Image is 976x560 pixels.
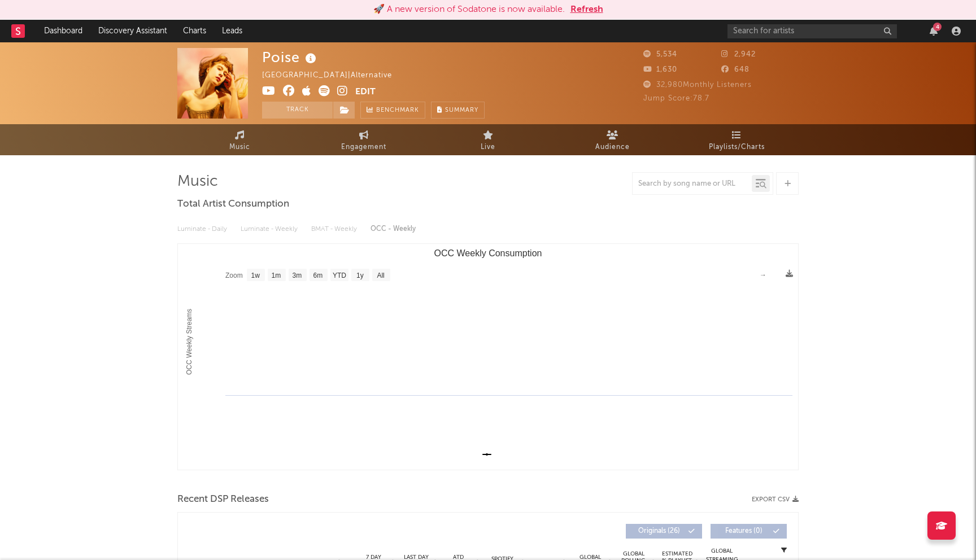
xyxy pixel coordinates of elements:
text: 1w [251,272,260,279]
span: Benchmark [376,104,419,117]
a: Charts [175,20,214,42]
span: Recent DSP Releases [177,493,269,506]
text: 6m [313,272,323,279]
text: 1m [272,272,281,279]
span: 2,942 [721,51,756,58]
text: Zoom [225,272,243,279]
span: 648 [721,66,750,73]
button: Edit [355,85,376,99]
input: Search by song name or URL [633,180,752,189]
input: Search for artists [727,24,897,38]
span: Live [481,141,495,154]
a: Playlists/Charts [674,124,799,155]
a: Benchmark [360,102,425,119]
span: Features ( 0 ) [718,528,770,535]
a: Leads [214,20,250,42]
span: 32,980 Monthly Listeners [643,81,752,89]
span: Jump Score: 78.7 [643,95,709,102]
a: Dashboard [36,20,90,42]
button: Features(0) [711,524,787,539]
span: Total Artist Consumption [177,198,289,211]
span: Music [229,141,250,154]
text: All [377,272,384,279]
text: OCC Weekly Consumption [434,248,542,258]
a: Live [426,124,550,155]
span: 1,630 [643,66,677,73]
a: Discovery Assistant [90,20,175,42]
button: Track [262,102,333,119]
div: Poise [262,48,319,67]
svg: OCC Weekly Consumption [178,244,798,470]
button: Summary [431,102,485,119]
text: YTD [333,272,346,279]
a: Engagement [302,124,426,155]
button: Export CSV [752,496,799,503]
span: Originals ( 26 ) [633,528,685,535]
span: Audience [595,141,630,154]
span: Playlists/Charts [709,141,765,154]
div: 🚀 A new version of Sodatone is now available. [373,3,565,16]
text: OCC Weekly Streams [185,309,193,375]
text: 1y [356,272,364,279]
span: Engagement [341,141,386,154]
button: Originals(26) [626,524,702,539]
span: Summary [445,107,478,113]
a: Music [177,124,302,155]
text: → [760,271,766,279]
button: Refresh [570,3,603,16]
text: 3m [293,272,302,279]
button: 4 [930,27,938,36]
div: 4 [933,23,942,31]
span: 5,534 [643,51,677,58]
div: [GEOGRAPHIC_DATA] | Alternative [262,69,405,82]
a: Audience [550,124,674,155]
